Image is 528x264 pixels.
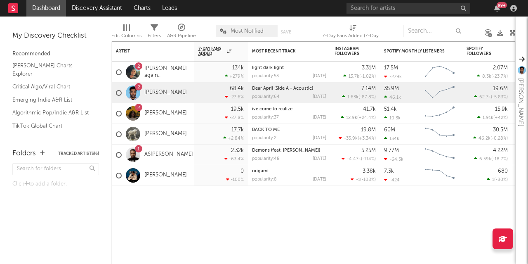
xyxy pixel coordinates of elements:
[356,178,360,182] span: -1
[223,136,244,141] div: +2.84 %
[12,179,99,189] div: Click to add a folder.
[252,95,280,99] div: popularity: 64
[492,178,494,182] span: 1
[313,157,326,161] div: [DATE]
[478,136,490,141] span: 46.2k
[144,131,187,138] a: [PERSON_NAME]
[225,74,244,79] div: +279 %
[362,157,375,162] span: -114 %
[421,145,458,165] svg: Chart title
[144,151,193,158] a: A$[PERSON_NAME]
[252,66,326,70] div: light dark light
[492,95,507,100] span: -5.83 %
[252,86,326,91] div: Dear April (Side A - Acoustic)
[493,65,508,71] div: 2.07M
[225,94,244,100] div: -27.6 %
[360,95,375,100] span: -87.8 %
[500,47,508,55] button: Filter by Spotify Followers
[339,136,376,141] div: ( )
[252,74,279,78] div: popularity: 53
[361,148,376,153] div: 5.25M
[384,136,399,141] div: 134k
[12,149,36,159] div: Folders
[313,95,326,99] div: [DATE]
[182,47,190,55] button: Filter by Artist
[343,74,376,79] div: ( )
[497,2,507,8] div: 99 +
[322,31,384,41] div: 7-Day Fans Added (7-Day Fans Added)
[384,177,400,183] div: -424
[231,107,244,112] div: 19.5k
[384,148,399,153] div: 9.77M
[252,49,314,54] div: Most Recent Track
[493,148,508,153] div: 4.22M
[148,31,161,41] div: Filters
[252,128,280,132] a: BACK TO ME
[230,86,244,91] div: 68.4k
[342,94,376,100] div: ( )
[335,46,363,56] div: Instagram Followers
[252,107,326,112] div: ive come to realize
[384,115,401,121] div: 10.3k
[384,127,395,133] div: 60M
[144,110,187,117] a: [PERSON_NAME]
[12,82,91,91] a: Critical Algo/Viral Chart
[474,156,508,162] div: ( )
[144,172,187,179] a: [PERSON_NAME]
[12,95,91,105] a: Emerging Indie A&R List
[167,21,196,45] div: A&R Pipeline
[493,127,508,133] div: 30.5M
[450,47,458,55] button: Filter by Spotify Monthly Listeners
[144,89,187,96] a: [PERSON_NAME]
[403,25,465,37] input: Search...
[421,103,458,124] svg: Chart title
[494,5,500,12] button: 99+
[421,165,458,186] svg: Chart title
[487,177,508,182] div: ( )
[252,115,279,120] div: popularity: 37
[313,177,326,182] div: [DATE]
[492,136,507,141] span: -0.28 %
[313,136,326,140] div: [DATE]
[477,115,508,120] div: ( )
[483,116,493,120] span: 1.91k
[368,47,376,55] button: Filter by Instagram Followers
[12,121,91,131] a: TikTok Global Chart
[111,31,141,41] div: Edit Columns
[473,136,508,141] div: ( )
[58,152,99,156] button: Tracked Artists(6)
[116,49,178,54] div: Artist
[240,169,244,174] div: 0
[384,169,394,174] div: 7.3k
[344,136,358,141] span: -35.9k
[252,136,276,140] div: popularity: 2
[313,115,326,120] div: [DATE]
[351,177,376,182] div: ( )
[467,46,495,56] div: Spotify Followers
[144,65,190,79] a: [PERSON_NAME] again..
[252,66,284,70] a: light dark light
[280,30,291,34] button: Save
[363,169,376,174] div: 3.38k
[252,107,292,112] a: ive come to realize
[384,74,402,79] div: -279k
[516,78,526,126] div: [PERSON_NAME]
[232,65,244,71] div: 134k
[346,3,470,14] input: Search for artists
[231,127,244,133] div: 17.7k
[495,178,507,182] span: -80 %
[252,157,280,161] div: popularity: 48
[362,65,376,71] div: 3.31M
[384,86,399,91] div: 35.9M
[252,169,326,174] div: origami
[479,157,491,162] span: 6.59k
[167,31,196,41] div: A&R Pipeline
[493,157,507,162] span: -18.7 %
[224,156,244,162] div: -63.4 %
[363,107,376,112] div: 41.7k
[384,157,403,162] div: -64.3k
[347,157,361,162] span: -4.47k
[361,127,376,133] div: 19.8M
[148,21,161,45] div: Filters
[226,177,244,182] div: -100 %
